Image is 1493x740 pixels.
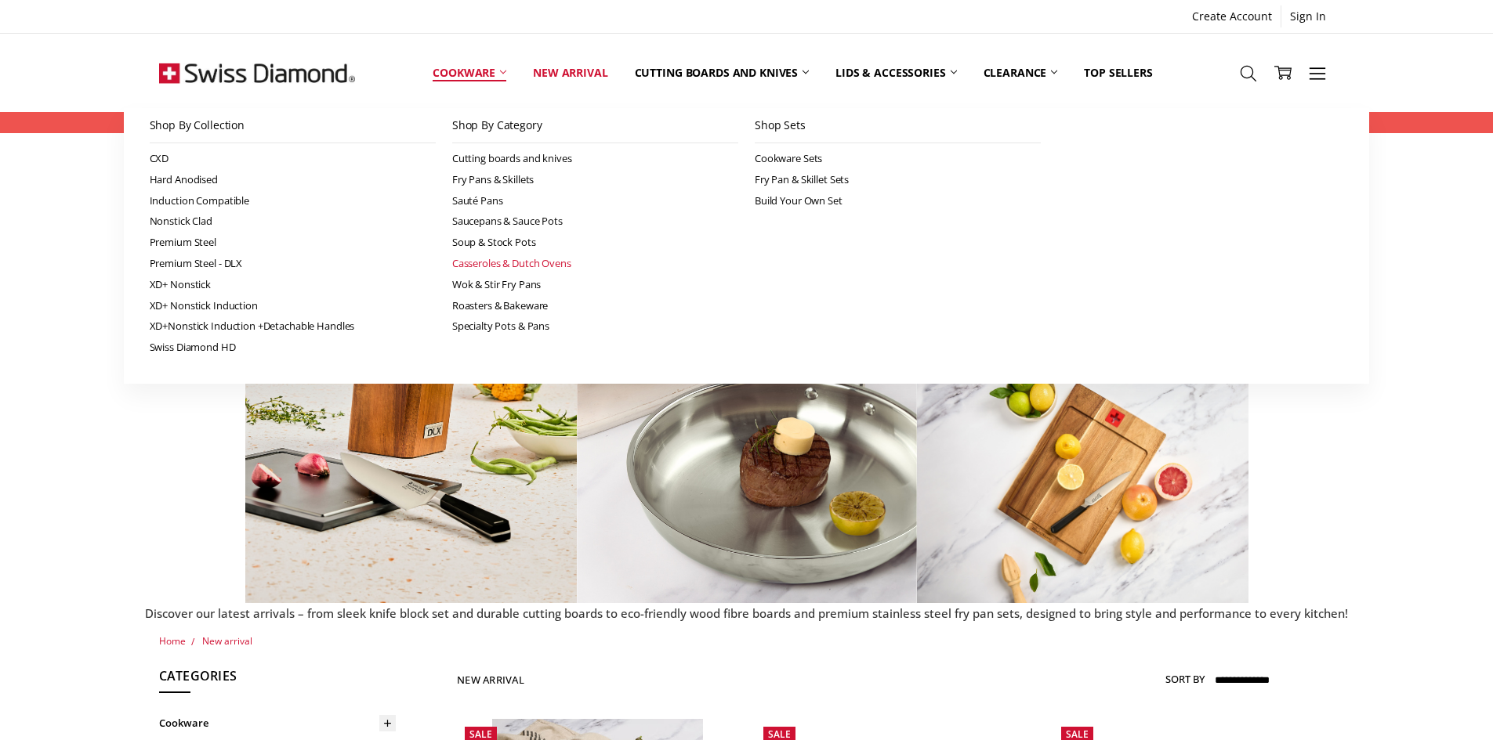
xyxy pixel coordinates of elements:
a: Clearance [970,38,1071,107]
a: Sign In [1281,5,1335,27]
a: New arrival [202,634,252,648]
h5: Categories [159,666,396,693]
h1: New arrival [457,673,524,686]
a: Create Account [1183,5,1281,27]
a: Home [159,634,186,648]
label: Sort By [1165,666,1205,691]
a: New arrival [520,38,621,107]
p: Discover our latest arrivals – from sleek knife block set and durable cutting boards to eco-frien... [145,605,1348,623]
a: Cookware [419,38,520,107]
a: Cookware [159,710,396,736]
a: Lids & Accessories [822,38,969,107]
a: Cutting boards and knives [621,38,823,107]
img: Free Shipping On Every Order [159,34,355,112]
a: Top Sellers [1071,38,1165,107]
